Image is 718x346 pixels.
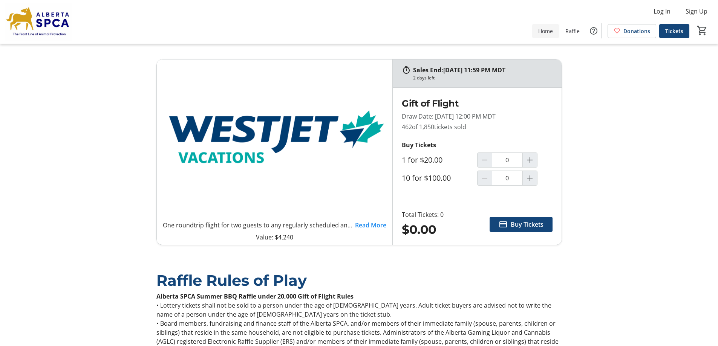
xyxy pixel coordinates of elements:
[665,27,683,35] span: Tickets
[648,5,677,17] button: Log In
[156,292,354,300] strong: Alberta SPCA Summer BBQ Raffle under 20,000 Gift of Flight Rules
[565,27,580,35] span: Raffle
[402,221,444,239] div: $0.00
[402,112,553,121] p: Draw Date: [DATE] 12:00 PM MDT
[490,217,553,232] button: Buy Tickets
[608,24,656,38] a: Donations
[402,141,436,149] strong: Buy Tickets
[163,221,355,230] p: One roundtrip flight for two guests to any regularly scheduled and marketed WestJet destination!*...
[586,23,601,38] button: Help
[163,233,387,242] p: Value: $4,240
[659,24,689,38] a: Tickets
[413,66,443,74] span: Sales End:
[402,210,444,219] div: Total Tickets: 0
[686,7,707,16] span: Sign Up
[156,301,562,319] p: • Lottery tickets shall not be sold to a person under the age of [DEMOGRAPHIC_DATA] years. Adult ...
[156,269,562,292] div: Raffle Rules of Play
[402,122,553,131] p: 462 tickets sold
[413,75,435,81] div: 2 days left
[412,123,434,131] span: of 1,850
[523,153,537,167] button: Increment by one
[559,24,586,38] a: Raffle
[695,24,709,37] button: Cart
[402,155,442,165] label: 1 for $20.00
[538,27,553,35] span: Home
[680,5,713,17] button: Sign Up
[5,3,72,41] img: Alberta SPCA's Logo
[157,59,393,218] img: Gift of Flight
[355,221,386,230] a: Read More
[402,97,553,110] h2: Gift of Flight
[402,174,451,183] label: 10 for $100.00
[511,220,543,229] span: Buy Tickets
[443,66,505,74] span: [DATE] 11:59 PM MDT
[623,27,650,35] span: Donations
[654,7,671,16] span: Log In
[523,171,537,185] button: Increment by one
[532,24,559,38] a: Home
